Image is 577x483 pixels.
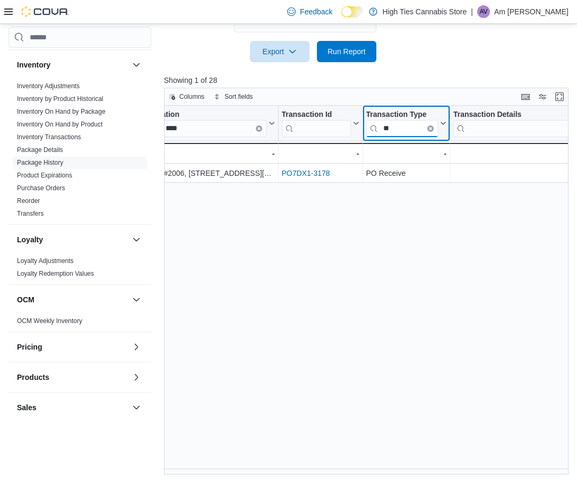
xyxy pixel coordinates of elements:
button: OCM [17,294,128,305]
span: Loyalty Adjustments [17,257,74,265]
span: Loyalty Redemption Values [17,269,94,278]
button: Pricing [130,341,143,353]
button: LocationClear input [148,110,274,137]
span: Transfers [17,209,44,218]
a: Package History [17,159,63,166]
div: - [366,147,446,160]
div: Unit #2006, [STREET_ADDRESS][PERSON_NAME] [148,167,274,180]
a: Feedback [283,1,337,22]
button: Inventory [130,58,143,71]
div: Am Villeneuve [477,5,490,18]
div: Transaction Id URL [281,110,350,137]
button: Sales [17,402,128,413]
button: Columns [165,90,209,103]
div: Transaction Type [366,110,437,137]
button: Sort fields [210,90,257,103]
a: Inventory by Product Historical [17,95,104,103]
span: Inventory by Product Historical [17,95,104,103]
span: AV [479,5,487,18]
a: Loyalty Adjustments [17,257,74,265]
p: High Ties Cannabis Store [383,5,467,18]
a: Reorder [17,197,40,205]
h3: Pricing [17,342,42,352]
button: Inventory [17,60,128,70]
a: OCM Weekly Inventory [17,317,82,325]
a: Product Expirations [17,172,72,179]
div: Location [148,110,266,120]
p: Am [PERSON_NAME] [494,5,569,18]
button: Products [130,371,143,384]
div: Inventory [8,80,151,224]
p: Showing 1 of 28 [164,75,572,86]
h3: Sales [17,402,37,413]
span: Columns [179,92,204,101]
h3: Inventory [17,60,50,70]
span: Package Details [17,146,63,154]
button: Pricing [17,342,128,352]
h3: Loyalty [17,234,43,245]
button: Run Report [317,41,376,62]
a: Purchase Orders [17,184,65,192]
p: | [471,5,473,18]
span: Inventory On Hand by Product [17,120,102,129]
button: Sales [130,401,143,414]
button: Products [17,372,128,383]
span: Reorder [17,197,40,205]
a: Package Details [17,146,63,154]
button: Transaction TypeClear input [366,110,446,137]
a: Inventory On Hand by Package [17,108,106,115]
button: OCM [130,293,143,306]
button: Enter fullscreen [553,90,566,103]
a: Inventory Adjustments [17,82,80,90]
div: Transaction Id [281,110,350,120]
h3: Products [17,372,49,383]
button: Loyalty [130,233,143,246]
button: Transaction Id [281,110,359,137]
div: Transaction Type [366,110,437,120]
span: Inventory On Hand by Package [17,107,106,116]
div: PO Receive [366,167,446,180]
div: Loyalty [8,255,151,284]
span: Export [256,41,303,62]
button: Export [250,41,309,62]
span: Feedback [300,6,332,17]
a: Loyalty Redemption Values [17,270,94,277]
button: Display options [536,90,549,103]
span: Package History [17,158,63,167]
div: OCM [8,315,151,332]
a: Inventory On Hand by Product [17,121,102,128]
input: Dark Mode [341,6,364,18]
h3: OCM [17,294,35,305]
button: Clear input [427,125,434,132]
img: Cova [21,6,69,17]
span: Sort fields [225,92,253,101]
a: Inventory Transactions [17,133,81,141]
button: Loyalty [17,234,128,245]
span: Run Report [328,46,366,57]
button: Clear input [255,125,262,132]
button: Keyboard shortcuts [519,90,532,103]
div: - [148,147,274,160]
a: Transfers [17,210,44,217]
a: PO7DX1-3178 [281,170,330,178]
span: OCM Weekly Inventory [17,317,82,325]
div: Location [148,110,266,137]
div: - [281,147,359,160]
